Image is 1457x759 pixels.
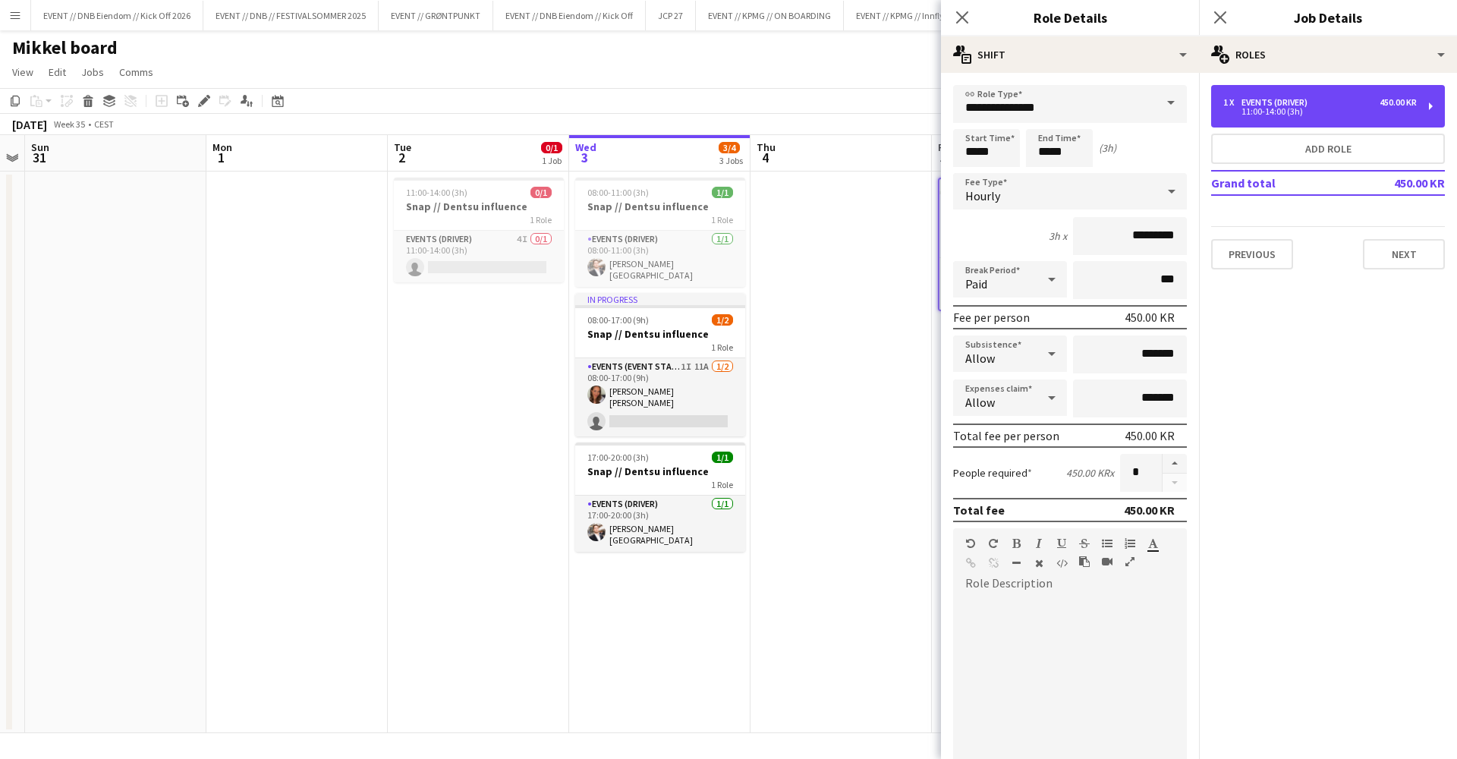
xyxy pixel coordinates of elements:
span: Thu [757,140,776,154]
div: 1 Job [542,155,562,166]
span: 1/1 [712,452,733,463]
span: 11:00-14:00 (3h) [406,187,467,198]
a: Edit [42,62,72,82]
button: Italic [1034,537,1044,550]
span: 3 [573,149,596,166]
button: Bold [1011,537,1021,550]
div: Events (Driver) [1241,97,1314,108]
span: Wed [575,140,596,154]
button: Fullscreen [1125,556,1135,568]
span: View [12,65,33,79]
div: (3h) [1099,141,1116,155]
span: 2 [392,149,411,166]
a: Jobs [75,62,110,82]
div: Draft [939,179,1106,191]
span: Edit [49,65,66,79]
button: Increase [1163,454,1187,474]
span: 1/2 [712,314,733,326]
button: Underline [1056,537,1067,550]
button: EVENT // DNB Eiendom // Kick Off [493,1,646,30]
button: EVENT // DNB // FESTIVALSOMMER 2025 [203,1,379,30]
h3: Role Details [941,8,1199,27]
button: Clear Formatting [1034,557,1044,569]
span: 3/4 [719,142,740,153]
span: Paid [965,276,987,291]
span: 1 [210,149,232,166]
span: 1 Role [711,214,733,225]
span: 0/1 [541,142,562,153]
div: 3 Jobs [719,155,743,166]
button: HTML Code [1056,557,1067,569]
button: Text Color [1147,537,1158,550]
button: EVENT // KPMG // ON BOARDING [696,1,844,30]
button: Ordered List [1125,537,1135,550]
div: 3h x [1049,229,1067,243]
div: 11:00-14:00 (3h) [1223,108,1417,115]
span: 1/1 [712,187,733,198]
span: 17:00-20:00 (3h) [587,452,649,463]
span: 08:00-17:00 (9h) [587,314,649,326]
span: 1 Role [711,479,733,490]
app-card-role: Events (Driver)4I0/111:00-14:00 (3h) [394,231,564,282]
h3: Snap // Dentsu influence [575,200,745,213]
h3: Kjøreoppdrag // KPMG // Lotte [939,213,1106,241]
button: EVENT // DNB Eiendom // Kick Off 2026 [31,1,203,30]
h3: Snap // Dentsu influence [575,327,745,341]
button: Previous [1211,239,1293,269]
button: JCP 27 [646,1,696,30]
button: Insert video [1102,556,1112,568]
button: Undo [965,537,976,550]
app-job-card: Draft11:00-14:00 (3h)1/1Kjøreoppdrag // KPMG // Lotte1 RoleEvents (Driver)1/111:00-14:00 (3h)[PER... [938,178,1108,311]
div: 450.00 KR x [1066,466,1114,480]
span: Comms [119,65,153,79]
span: Jobs [81,65,104,79]
span: 31 [29,149,49,166]
td: 450.00 KR [1349,171,1445,195]
app-job-card: 11:00-14:00 (3h)0/1Snap // Dentsu influence1 RoleEvents (Driver)4I0/111:00-14:00 (3h) [394,178,564,282]
span: 1 Role [530,214,552,225]
span: 5 [936,149,950,166]
app-job-card: 08:00-11:00 (3h)1/1Snap // Dentsu influence1 RoleEvents (Driver)1/108:00-11:00 (3h)[PERSON_NAME][... [575,178,745,287]
button: Add role [1211,134,1445,164]
div: Fee per person [953,310,1030,325]
div: Shift [941,36,1199,73]
div: CEST [94,118,114,130]
div: Roles [1199,36,1457,73]
app-card-role: Events (Driver)1/108:00-11:00 (3h)[PERSON_NAME][GEOGRAPHIC_DATA] [575,231,745,287]
button: EVENT // KPMG // Innflytningsfest [844,1,995,30]
span: Mon [212,140,232,154]
span: Tue [394,140,411,154]
app-card-role: Events (Driver)1/117:00-20:00 (3h)[PERSON_NAME][GEOGRAPHIC_DATA] [575,496,745,552]
button: Unordered List [1102,537,1112,550]
div: [DATE] [12,117,47,132]
button: Strikethrough [1079,537,1090,550]
span: Week 35 [50,118,88,130]
app-card-role: Events (Event Staff)1I11A1/208:00-17:00 (9h)[PERSON_NAME] [PERSON_NAME] [575,358,745,436]
span: Hourly [965,188,1000,203]
td: Grand total [1211,171,1349,195]
span: 1 Role [711,342,733,353]
span: Allow [965,351,995,366]
h3: Job Details [1199,8,1457,27]
div: Total fee per person [953,428,1059,443]
app-job-card: 17:00-20:00 (3h)1/1Snap // Dentsu influence1 RoleEvents (Driver)1/117:00-20:00 (3h)[PERSON_NAME][... [575,442,745,552]
div: In progress08:00-17:00 (9h)1/2Snap // Dentsu influence1 RoleEvents (Event Staff)1I11A1/208:00-17:... [575,293,745,436]
span: 4 [754,149,776,166]
div: 450.00 KR [1124,502,1175,518]
a: Comms [113,62,159,82]
div: 450.00 KR [1125,310,1175,325]
div: In progress [575,293,745,305]
button: Paste as plain text [1079,556,1090,568]
label: People required [953,466,1032,480]
a: View [6,62,39,82]
div: 450.00 KR [1380,97,1417,108]
div: 1 x [1223,97,1241,108]
span: Sun [31,140,49,154]
span: Allow [965,395,995,410]
span: 0/1 [530,187,552,198]
button: Next [1363,239,1445,269]
span: 08:00-11:00 (3h) [587,187,649,198]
